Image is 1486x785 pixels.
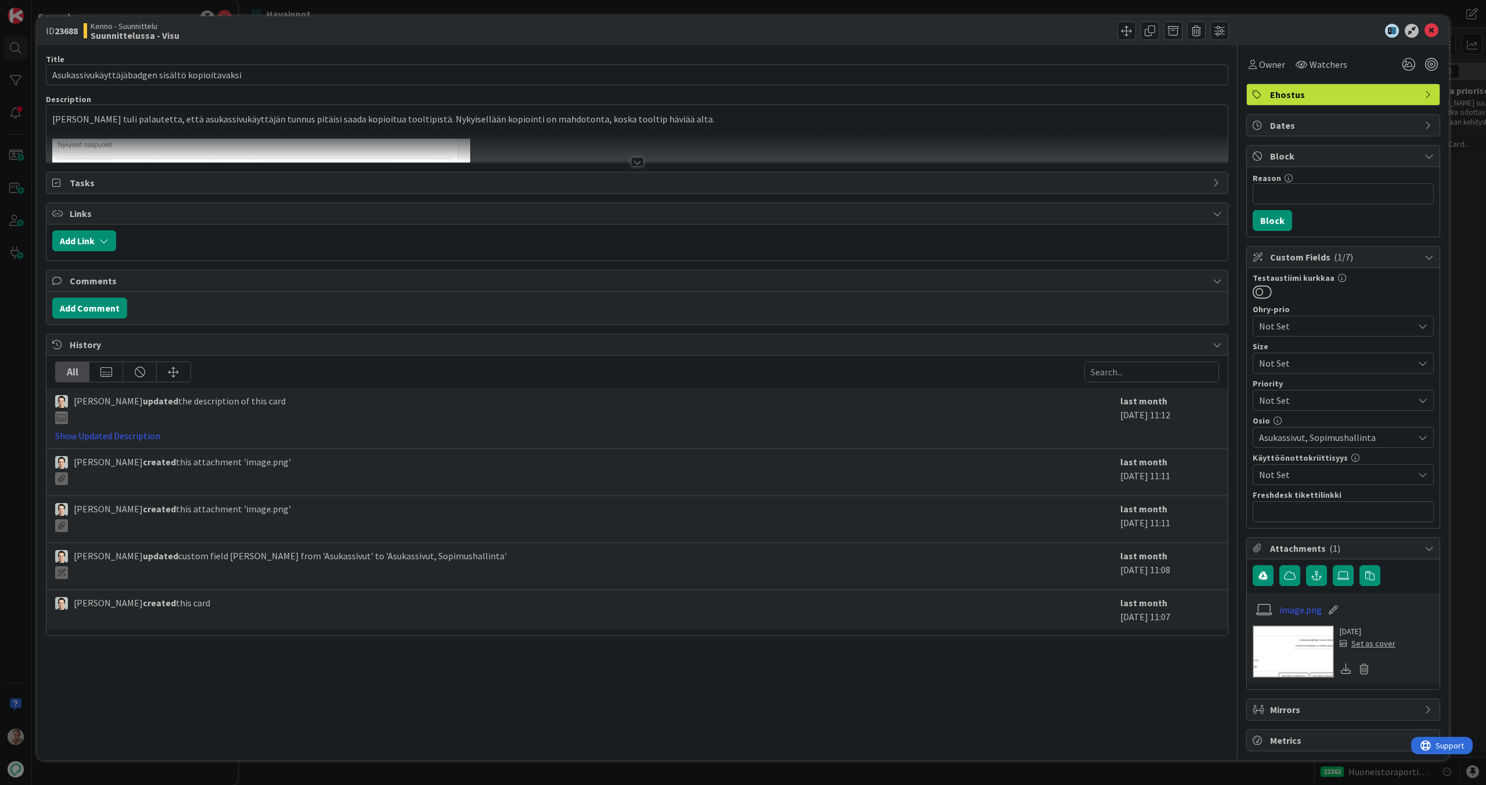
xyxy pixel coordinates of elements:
[1120,394,1219,443] div: [DATE] 11:12
[55,456,68,469] img: TT
[1120,596,1219,624] div: [DATE] 11:07
[1120,456,1167,468] b: last month
[1334,251,1353,263] span: ( 1/7 )
[1259,431,1413,444] span: Asukassivut, Sopimushallinta
[46,64,1228,85] input: type card name here...
[91,21,179,31] span: Kenno - Suunnittelu
[24,2,53,16] span: Support
[74,394,286,424] span: [PERSON_NAME] the description of this card
[70,207,1207,220] span: Links
[1120,395,1167,407] b: last month
[1270,88,1419,102] span: Ehostus
[70,176,1207,190] span: Tasks
[1259,355,1408,371] span: Not Set
[74,502,291,532] span: [PERSON_NAME] this attachment 'image.png'
[1253,305,1434,313] div: Ohry-prio
[55,395,68,408] img: TT
[52,298,127,319] button: Add Comment
[46,24,78,38] span: ID
[52,230,116,251] button: Add Link
[1259,57,1285,71] span: Owner
[1340,661,1352,677] div: Download
[1120,597,1167,609] b: last month
[1253,379,1434,388] div: Priority
[1120,503,1167,515] b: last month
[1253,417,1434,425] div: Osio
[1270,733,1419,747] span: Metrics
[143,456,176,468] b: created
[55,597,68,610] img: TT
[56,362,89,382] div: All
[91,31,179,40] b: Suunnittelussa - Visu
[1120,549,1219,584] div: [DATE] 11:08
[1329,542,1340,554] span: ( 1 )
[1340,638,1395,650] div: Set as cover
[143,395,178,407] b: updated
[1253,210,1292,231] button: Block
[1259,318,1408,334] span: Not Set
[1253,173,1281,183] label: Reason
[52,113,1222,126] p: [PERSON_NAME] tuli palautetta, että asukassivukäyttäjän tunnus pitäisi saada kopioitua tooltipist...
[46,54,64,64] label: Title
[1310,57,1347,71] span: Watchers
[74,455,291,485] span: [PERSON_NAME] this attachment 'image.png'
[1259,468,1413,482] span: Not Set
[55,550,68,563] img: TT
[1270,149,1419,163] span: Block
[1253,491,1434,499] div: Freshdesk tikettilinkki
[143,597,176,609] b: created
[1270,541,1419,555] span: Attachments
[46,94,91,104] span: Description
[1259,392,1408,408] span: Not Set
[1340,625,1395,638] div: [DATE]
[1270,250,1419,264] span: Custom Fields
[1253,274,1434,282] div: Testaustiimi kurkkaa
[1120,455,1219,490] div: [DATE] 11:11
[1279,603,1322,617] a: image.png
[143,550,178,562] b: updated
[55,430,160,442] a: Show Updated Description
[1120,502,1219,537] div: [DATE] 11:11
[1270,118,1419,132] span: Dates
[1270,703,1419,717] span: Mirrors
[55,25,78,37] b: 23688
[1253,454,1434,462] div: Käyttöönottokriittisyys
[74,549,507,579] span: [PERSON_NAME] custom field [PERSON_NAME] from 'Asukassivut' to 'Asukassivut, Sopimushallinta'
[55,503,68,516] img: TT
[74,596,210,610] span: [PERSON_NAME] this card
[1120,550,1167,562] b: last month
[1253,342,1434,350] div: Size
[70,338,1207,352] span: History
[143,503,176,515] b: created
[1084,361,1219,382] input: Search...
[70,274,1207,288] span: Comments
